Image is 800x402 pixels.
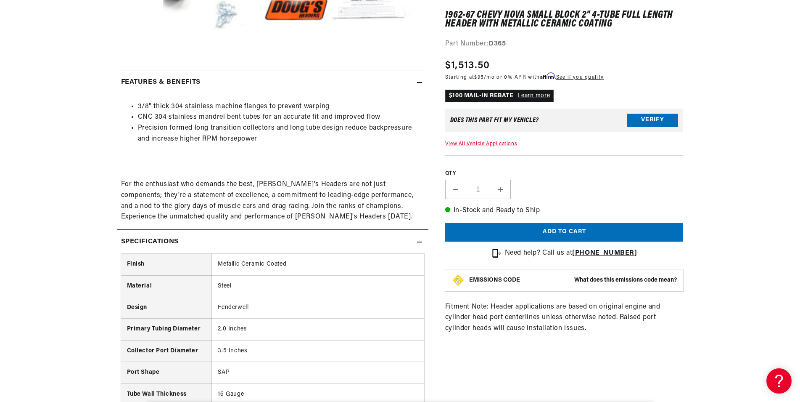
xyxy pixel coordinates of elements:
td: Steel [212,275,424,297]
th: Primary Tubing Diameter [121,319,212,340]
li: 3/8" thick 304 stainless machine flanges to prevent warping [138,101,424,112]
td: SAP [212,362,424,383]
td: Metallic Ceramic Coated [212,254,424,275]
span: $95 [474,75,484,80]
h2: Specifications [121,237,179,248]
span: Affirm [540,73,555,79]
p: For the enthusiast who demands the best, [PERSON_NAME]'s Headers are not just components; they're... [121,179,424,222]
summary: Features & Benefits [117,70,428,95]
th: Material [121,275,212,297]
li: CNC 304 stainless mandrel bent tubes for an accurate fit and improved flow [138,112,424,123]
a: Learn more [518,93,550,99]
td: 2.0 Inches [212,319,424,340]
button: Add to cart [445,223,684,242]
div: Part Number: [445,39,684,50]
th: Design [121,297,212,319]
td: Fenderwell [212,297,424,319]
th: Finish [121,254,212,275]
span: $1,513.50 [445,58,490,73]
button: EMISSIONS CODEWhat does this emissions code mean? [469,277,677,284]
th: Collector Port Diameter [121,340,212,362]
h1: 1962-67 Chevy Nova Small Block 2" 4-Tube Full Length Header with Metallic Ceramic Coating [445,11,684,29]
p: Need help? Call us at [505,248,637,259]
h2: Features & Benefits [121,77,201,88]
a: [PHONE_NUMBER] [572,250,637,256]
strong: What does this emissions code mean? [574,277,677,283]
td: 3.5 Inches [212,340,424,362]
a: View All Vehicle Applications [445,141,517,146]
button: Verify [627,114,678,127]
p: In-Stock and Ready to Ship [445,205,684,216]
div: Does This part fit My vehicle? [450,117,539,124]
p: $100 MAIL-IN REBATE [445,90,554,102]
th: Port Shape [121,362,212,383]
strong: EMISSIONS CODE [469,277,520,283]
a: See if you qualify - Learn more about Affirm Financing (opens in modal) [556,75,604,80]
p: Starting at /mo or 0% APR with . [445,73,604,81]
summary: Specifications [117,230,428,254]
li: Precision formed long transition collectors and long tube design reduce backpressure and increase... [138,123,424,144]
img: Emissions code [451,274,465,287]
label: QTY [445,170,684,177]
strong: D365 [488,40,506,47]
